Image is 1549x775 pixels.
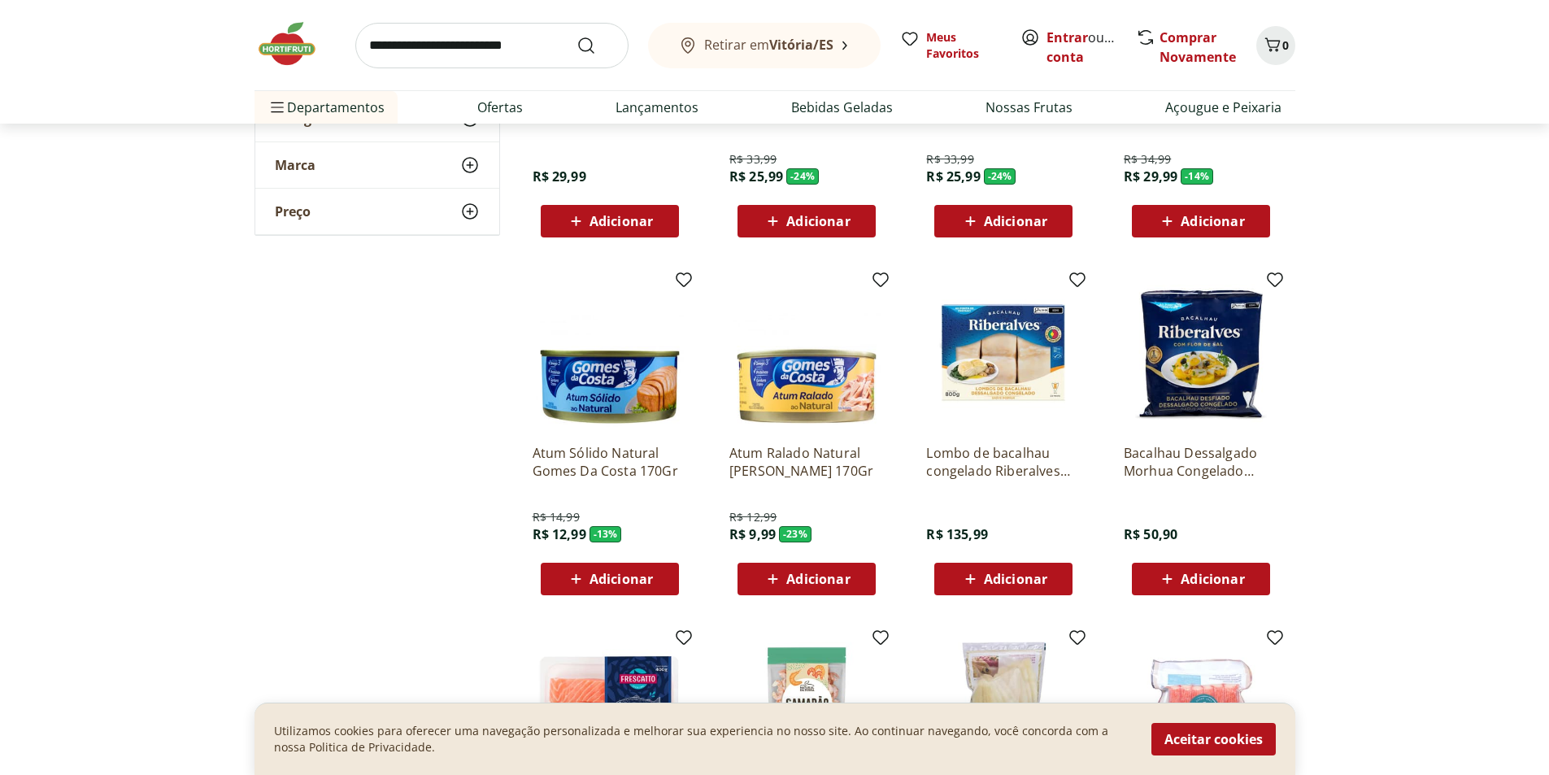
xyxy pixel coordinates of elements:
[984,215,1047,228] span: Adicionar
[355,23,629,68] input: search
[1046,28,1119,67] span: ou
[786,215,850,228] span: Adicionar
[738,205,876,237] button: Adicionar
[1160,28,1236,66] a: Comprar Novamente
[590,526,622,542] span: - 13 %
[786,168,819,185] span: - 24 %
[1124,168,1177,185] span: R$ 29,99
[477,98,523,117] a: Ofertas
[926,168,980,185] span: R$ 25,99
[729,509,777,525] span: R$ 12,99
[590,215,653,228] span: Adicionar
[926,444,1081,480] a: Lombo de bacalhau congelado Riberalves 800g
[926,29,1001,62] span: Meus Favoritos
[1124,276,1278,431] img: Bacalhau Dessalgado Morhua Congelado Riberalves 400G
[533,276,687,431] img: Atum Sólido Natural Gomes Da Costa 170Gr
[729,444,884,480] a: Atum Ralado Natural [PERSON_NAME] 170Gr
[1181,168,1213,185] span: - 14 %
[274,723,1132,755] p: Utilizamos cookies para oferecer uma navegação personalizada e melhorar sua experiencia no nosso ...
[984,573,1047,586] span: Adicionar
[1124,525,1177,543] span: R$ 50,90
[900,29,1001,62] a: Meus Favoritos
[729,276,884,431] img: Atum Ralado Natural Gomes Da Costa 170Gr
[1124,444,1278,480] a: Bacalhau Dessalgado Morhua Congelado Riberalves 400G
[268,88,287,127] button: Menu
[577,36,616,55] button: Submit Search
[541,563,679,595] button: Adicionar
[648,23,881,68] button: Retirar emVitória/ES
[779,526,811,542] span: - 23 %
[1181,573,1244,586] span: Adicionar
[590,573,653,586] span: Adicionar
[729,525,776,543] span: R$ 9,99
[533,509,580,525] span: R$ 14,99
[738,563,876,595] button: Adicionar
[1046,28,1136,66] a: Criar conta
[541,205,679,237] button: Adicionar
[255,20,336,68] img: Hortifruti
[791,98,893,117] a: Bebidas Geladas
[1181,215,1244,228] span: Adicionar
[275,157,315,173] span: Marca
[934,205,1073,237] button: Adicionar
[729,168,783,185] span: R$ 25,99
[769,36,833,54] b: Vitória/ES
[986,98,1073,117] a: Nossas Frutas
[934,563,1073,595] button: Adicionar
[275,203,311,220] span: Preço
[926,525,987,543] span: R$ 135,99
[616,98,698,117] a: Lançamentos
[1165,98,1281,117] a: Açougue e Peixaria
[255,189,499,234] button: Preço
[255,142,499,188] button: Marca
[1132,205,1270,237] button: Adicionar
[1256,26,1295,65] button: Carrinho
[729,151,777,168] span: R$ 33,99
[268,88,385,127] span: Departamentos
[533,525,586,543] span: R$ 12,99
[984,168,1016,185] span: - 24 %
[926,151,973,168] span: R$ 33,99
[1124,151,1171,168] span: R$ 34,99
[1282,37,1289,53] span: 0
[926,276,1081,431] img: Lombo de bacalhau congelado Riberalves 800g
[704,37,833,52] span: Retirar em
[1151,723,1276,755] button: Aceitar cookies
[786,573,850,586] span: Adicionar
[533,444,687,480] a: Atum Sólido Natural Gomes Da Costa 170Gr
[1132,563,1270,595] button: Adicionar
[1046,28,1088,46] a: Entrar
[533,168,586,185] span: R$ 29,99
